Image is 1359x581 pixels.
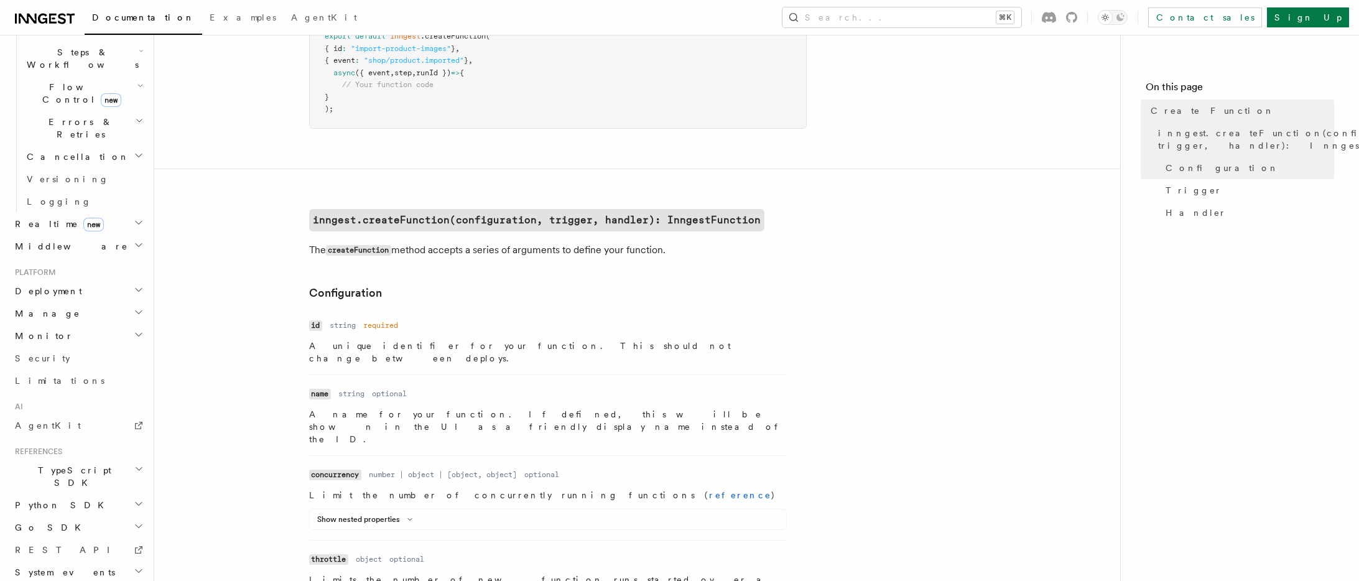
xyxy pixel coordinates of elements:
[22,168,146,190] a: Versioning
[10,539,146,561] a: REST API
[325,93,329,101] span: }
[330,320,356,330] dd: string
[22,81,137,106] span: Flow Control
[309,209,764,231] a: inngest.createFunction(configuration, trigger, handler): InngestFunction
[1166,184,1222,197] span: Trigger
[22,76,146,111] button: Flow Controlnew
[10,280,146,302] button: Deployment
[15,376,104,386] span: Limitations
[468,56,473,65] span: ,
[92,12,195,22] span: Documentation
[10,494,146,516] button: Python SDK
[1161,179,1334,202] a: Trigger
[356,554,382,564] dd: object
[355,32,386,40] span: default
[22,116,135,141] span: Errors & Retries
[1267,7,1349,27] a: Sign Up
[22,190,146,213] a: Logging
[10,235,146,258] button: Middleware
[355,68,390,77] span: ({ event
[10,414,146,437] a: AgentKit
[1146,100,1334,122] a: Create Function
[333,68,355,77] span: async
[15,353,70,363] span: Security
[10,213,146,235] button: Realtimenew
[10,516,146,539] button: Go SDK
[10,240,128,253] span: Middleware
[309,320,322,331] code: id
[416,68,451,77] span: runId })
[1151,105,1274,117] span: Create Function
[309,241,807,259] p: The method accepts a series of arguments to define your function.
[351,44,451,53] span: "import-product-images"
[10,19,146,213] div: Inngest Functions
[338,389,364,399] dd: string
[10,325,146,347] button: Monitor
[10,267,56,277] span: Platform
[10,330,73,342] span: Monitor
[1161,202,1334,224] a: Handler
[101,93,121,107] span: new
[364,56,464,65] span: "shop/product.imported"
[342,44,346,53] span: :
[10,459,146,494] button: TypeScript SDK
[309,408,787,445] p: A name for your function. If defined, this will be shown in the UI as a friendly display name ins...
[10,302,146,325] button: Manage
[10,521,88,534] span: Go SDK
[284,4,364,34] a: AgentKit
[202,4,284,34] a: Examples
[390,32,420,40] span: inngest
[85,4,202,35] a: Documentation
[1153,122,1334,157] a: inngest.createFunction(configuration, trigger, handler): InngestFunction
[10,464,134,489] span: TypeScript SDK
[10,447,62,457] span: References
[1166,162,1279,174] span: Configuration
[1146,80,1334,100] h4: On this page
[309,554,348,565] code: throttle
[309,340,787,365] p: A unique identifier for your function. This should not change between deploys.
[782,7,1021,27] button: Search...⌘K
[460,68,464,77] span: {
[83,218,104,231] span: new
[22,41,146,76] button: Steps & Workflows
[27,174,109,184] span: Versioning
[709,490,771,500] a: reference
[389,554,424,564] dd: optional
[369,470,517,480] dd: number | object | [object, object]
[372,389,407,399] dd: optional
[10,218,104,230] span: Realtime
[317,514,417,524] button: Show nested properties
[1161,157,1334,179] a: Configuration
[10,285,82,297] span: Deployment
[1148,7,1262,27] a: Contact sales
[394,68,412,77] span: step
[1098,10,1128,25] button: Toggle dark mode
[10,402,23,412] span: AI
[309,489,787,501] p: Limit the number of concurrently running functions ( )
[10,370,146,392] a: Limitations
[390,68,394,77] span: ,
[309,389,331,399] code: name
[10,347,146,370] a: Security
[355,56,359,65] span: :
[22,46,139,71] span: Steps & Workflows
[325,32,351,40] span: export
[325,44,342,53] span: { id
[996,11,1014,24] kbd: ⌘K
[524,470,559,480] dd: optional
[309,470,361,480] code: concurrency
[455,44,460,53] span: ,
[451,44,455,53] span: }
[27,197,91,207] span: Logging
[22,146,146,168] button: Cancellation
[210,12,276,22] span: Examples
[22,151,129,163] span: Cancellation
[291,12,357,22] span: AgentKit
[342,80,434,89] span: // Your function code
[363,320,398,330] dd: required
[486,32,490,40] span: (
[412,68,416,77] span: ,
[464,56,468,65] span: }
[15,545,121,555] span: REST API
